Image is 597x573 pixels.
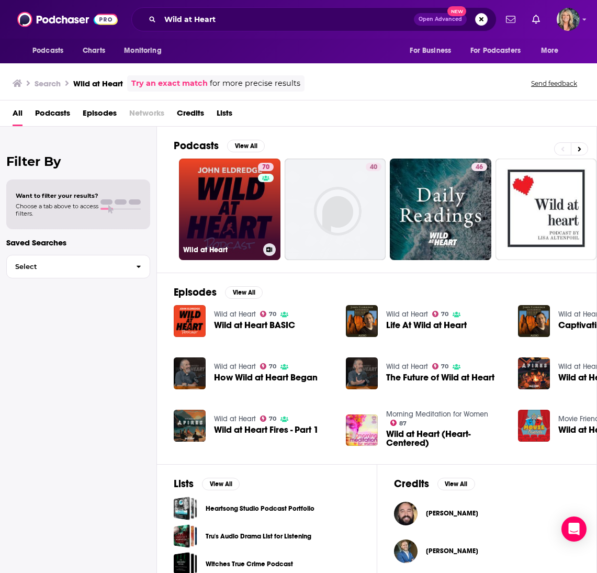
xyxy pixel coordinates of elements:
button: View All [225,286,263,299]
span: Credits [177,105,204,126]
span: More [541,43,559,58]
span: Monitoring [124,43,161,58]
img: Wild at Heart BASIC [174,305,206,337]
h3: Wild at Heart [73,78,123,88]
a: 70 [260,415,277,422]
span: 70 [269,417,276,421]
a: 70 [258,163,274,171]
a: 40 [366,163,381,171]
span: Open Advanced [419,17,462,22]
a: Matt Martella [426,547,478,555]
span: 70 [269,312,276,317]
a: Wild at Heart Fires - Part 1 [214,425,319,434]
img: Wild at Heart Fires - Part 1 [174,410,206,442]
a: The Future of Wild at Heart [386,373,494,382]
a: All [13,105,22,126]
img: Life At Wild at Heart [346,305,378,337]
h2: Credits [394,477,429,490]
img: How Wild at Heart Began [174,357,206,389]
span: 40 [370,162,377,173]
button: Matt MartellaMatt Martella [394,534,580,568]
img: Captivating & Wild At Heart [518,305,550,337]
a: Tru's Audio Drama List for Listening [174,524,197,548]
span: Podcasts [32,43,63,58]
a: Witches True Crime Podcast [206,558,293,570]
a: Wild at Heart [214,310,256,319]
h3: Wild at Heart [183,245,259,254]
a: Wild at Heart [214,414,256,423]
span: 70 [262,162,269,173]
input: Search podcasts, credits, & more... [160,11,414,28]
button: View All [227,140,265,152]
span: [PERSON_NAME] [426,509,478,518]
span: for more precise results [210,77,300,89]
a: Lists [217,105,232,126]
a: EpisodesView All [174,286,263,299]
p: Saved Searches [6,238,150,248]
img: Podchaser - Follow, Share and Rate Podcasts [17,9,118,29]
button: open menu [25,41,77,61]
div: Search podcasts, credits, & more... [131,7,497,31]
a: Wild at Heart [214,362,256,371]
span: For Podcasters [470,43,521,58]
h2: Episodes [174,286,217,299]
a: Episodes [83,105,117,126]
img: Wild at Heart (Heart-Centered) [346,414,378,446]
span: 46 [476,162,483,173]
span: Want to filter your results? [16,192,98,199]
div: Open Intercom Messenger [561,516,587,542]
img: User Profile [557,8,580,31]
a: 70 [260,311,277,317]
a: Wild at Heart [386,310,428,319]
h2: Filter By [6,154,150,169]
img: The Future of Wild at Heart [346,357,378,389]
button: open menu [534,41,572,61]
a: 70Wild at Heart [179,159,280,260]
a: Wild at Heart BASIC [214,321,295,330]
span: How Wild at Heart Began [214,373,318,382]
img: Andrew Chapman [394,502,418,525]
span: Choose a tab above to access filters. [16,203,98,217]
img: Matt Martella [394,540,418,563]
a: Andrew Chapman [426,509,478,518]
span: 70 [441,364,448,369]
a: 46 [390,159,491,260]
span: Logged in as lisa.beech [557,8,580,31]
a: Show notifications dropdown [502,10,520,28]
a: Show notifications dropdown [528,10,544,28]
span: 70 [441,312,448,317]
a: Charts [76,41,111,61]
a: Life At Wild at Heart [386,321,467,330]
a: CreditsView All [394,477,475,490]
button: Andrew ChapmanAndrew Chapman [394,497,580,530]
button: View All [437,478,475,490]
button: open menu [402,41,464,61]
a: Tru's Audio Drama List for Listening [206,531,311,542]
button: Select [6,255,150,278]
a: 70 [432,311,449,317]
button: open menu [117,41,175,61]
a: Wild at Heart (Heart-Centered) [386,430,505,447]
img: Wild at Heart [518,410,550,442]
span: Networks [129,105,164,126]
button: open menu [464,41,536,61]
a: Podcasts [35,105,70,126]
button: Send feedback [528,79,580,88]
a: Try an exact match [131,77,208,89]
img: Wild at Heart Fires - Part 2 [518,357,550,389]
a: 87 [390,420,407,426]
